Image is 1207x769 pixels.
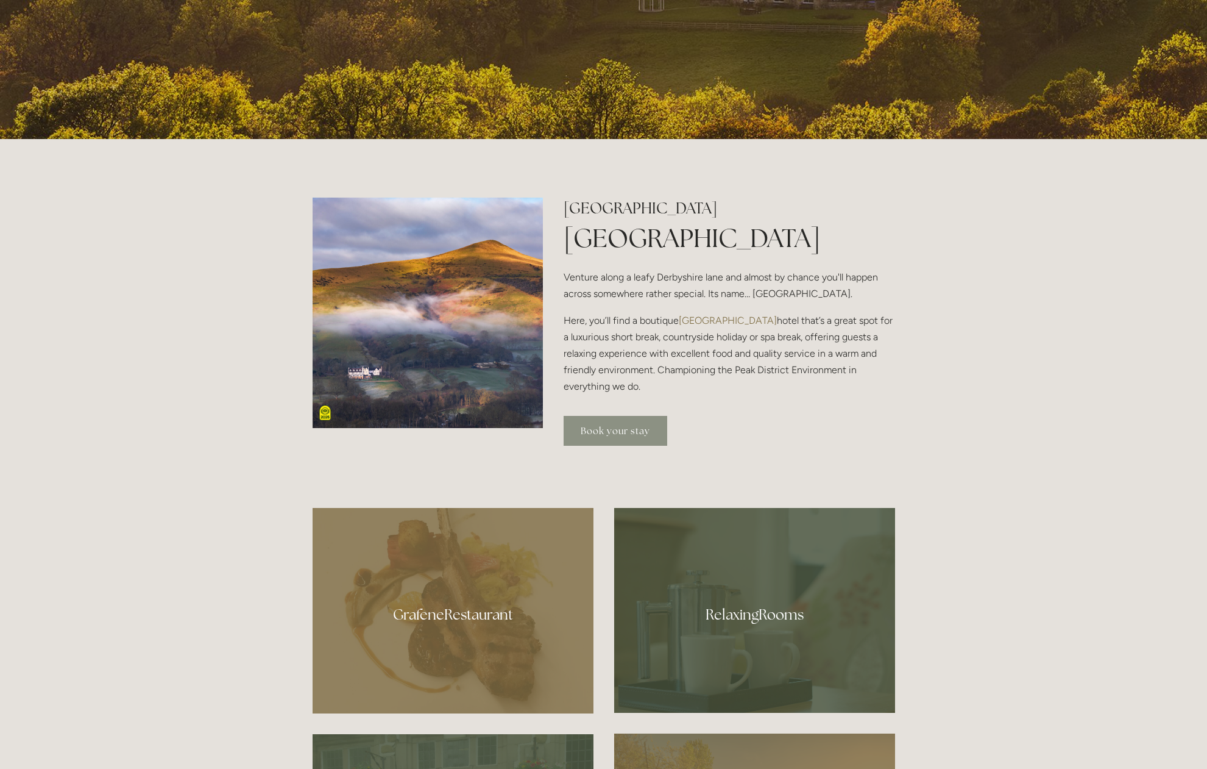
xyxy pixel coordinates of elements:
p: Venture along a leafy Derbyshire lane and almost by chance you'll happen across somewhere rather ... [564,269,894,302]
h1: [GEOGRAPHIC_DATA] [564,220,894,256]
p: Here, you’ll find a boutique hotel that’s a great spot for a luxurious short break, countryside h... [564,312,894,395]
a: [GEOGRAPHIC_DATA] [679,315,777,326]
h2: [GEOGRAPHIC_DATA] [564,198,894,219]
a: photo of a tea tray and its cups, Losehill House [614,508,895,713]
a: Cutlet and shoulder of Cabrito goat, smoked aubergine, beetroot terrine, savoy cabbage, melting b... [313,508,593,714]
a: Book your stay [564,416,667,446]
